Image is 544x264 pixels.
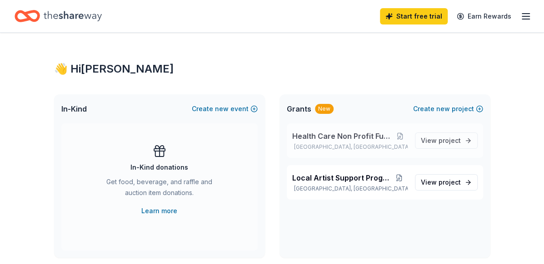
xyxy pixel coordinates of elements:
a: View project [415,132,478,149]
div: In-Kind donations [130,162,188,173]
span: View [421,135,461,146]
a: Earn Rewards [451,8,517,24]
span: new [215,103,229,114]
a: Home [15,5,102,27]
div: Get food, beverage, and raffle and auction item donations. [98,176,221,202]
span: Health Care Non Profit Fundraiser [292,131,393,142]
a: View project [415,174,478,191]
p: [GEOGRAPHIC_DATA], [GEOGRAPHIC_DATA] [292,185,408,192]
a: Start free trial [380,8,448,24]
span: In-Kind [61,103,87,114]
span: Grants [287,103,311,114]
a: Learn more [141,205,177,216]
button: Createnewproject [413,103,483,114]
button: Createnewevent [192,103,258,114]
div: 👋 Hi [PERSON_NAME] [54,62,490,76]
span: Local Artist Support Program [292,172,390,183]
span: project [439,178,461,186]
div: New [315,104,334,114]
span: View [421,177,461,188]
span: project [439,137,461,144]
span: new [436,103,450,114]
p: [GEOGRAPHIC_DATA], [GEOGRAPHIC_DATA] [292,143,408,151]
